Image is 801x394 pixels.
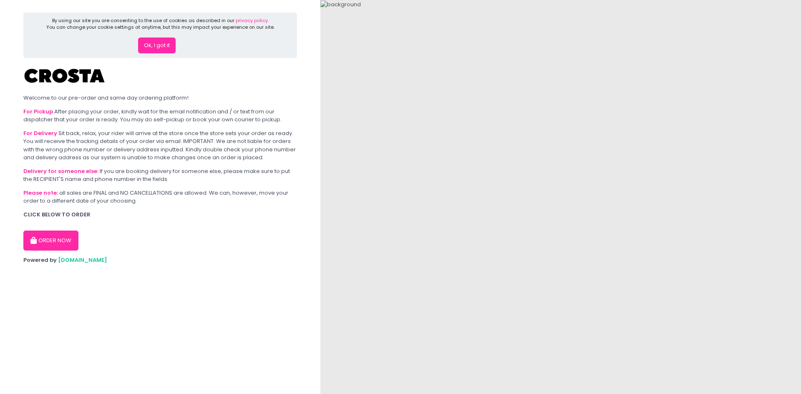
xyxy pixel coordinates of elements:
[23,108,297,124] div: After placing your order, kindly wait for the email notification and / or text from our dispatche...
[23,167,297,183] div: If you are booking delivery for someone else, please make sure to put the RECIPIENT'S name and ph...
[46,17,275,31] div: By using our site you are consenting to the use of cookies as described in our You can change you...
[23,108,53,115] b: For Pickup
[236,17,269,24] a: privacy policy.
[138,38,176,53] button: Ok, I got it
[23,129,297,162] div: Sit back, relax, your rider will arrive at the store once the store sets your order as ready. You...
[23,256,297,264] div: Powered by
[23,94,297,102] div: Welcome to our pre-order and same day ordering platform!
[23,63,107,88] img: Crosta Pizzeria
[23,189,297,205] div: all sales are FINAL and NO CANCELLATIONS are allowed. We can, however, move your order to a diffe...
[23,129,57,137] b: For Delivery
[58,256,107,264] a: [DOMAIN_NAME]
[23,189,58,197] b: Please note:
[23,167,98,175] b: Delivery for someone else:
[23,231,78,251] button: ORDER NOW
[23,211,297,219] div: CLICK BELOW TO ORDER
[320,0,361,9] img: background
